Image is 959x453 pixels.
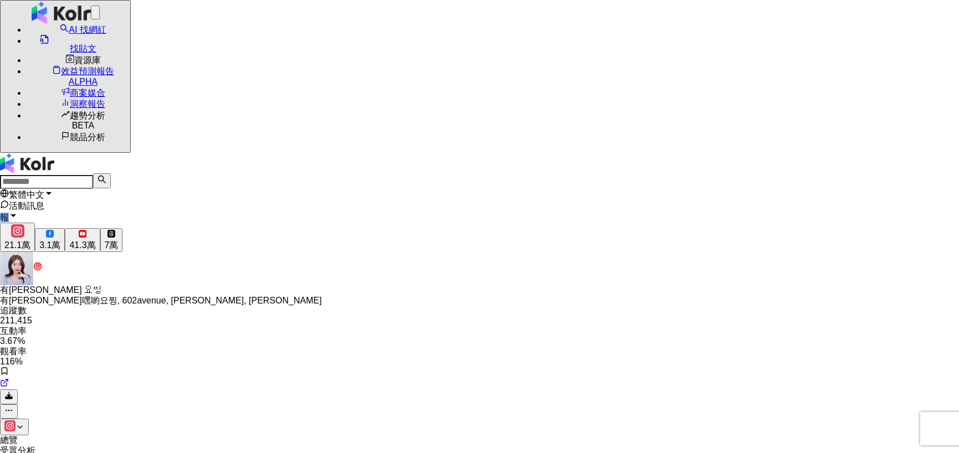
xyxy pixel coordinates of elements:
a: 洞察報告 [61,99,105,109]
span: 洞察報告 [70,99,105,109]
a: 找貼文 [40,35,126,53]
span: rise [61,111,70,120]
div: BETA [40,121,126,131]
span: 活動訊息 [9,201,44,210]
span: 商案媒合 [70,88,105,97]
span: 競品分析 [70,132,105,142]
a: 商案媒合 [61,88,105,97]
div: 7萬 [105,240,119,250]
button: 41.3萬 [65,228,100,252]
a: 效益預測報告ALPHA [40,66,126,87]
span: 繁體中文 [9,190,44,199]
span: 資源庫 [74,55,101,65]
span: search [60,25,69,34]
span: 效益預測報告 [40,66,126,87]
span: 趨勢分析 [40,111,126,131]
div: 21.1萬 [4,240,30,250]
span: 找貼文 [70,44,96,53]
div: 3.1萬 [39,240,60,250]
span: search [98,176,106,186]
div: 41.3萬 [69,240,95,250]
div: ALPHA [40,77,126,87]
button: 3.1萬 [35,228,65,252]
button: 7萬 [100,228,123,252]
img: logo [32,2,91,24]
span: AI 找網紅 [69,25,106,34]
a: searchAI 找網紅 [60,25,106,34]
